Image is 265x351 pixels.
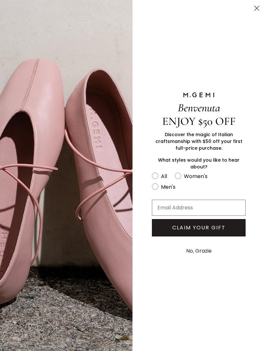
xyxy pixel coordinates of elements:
[178,101,220,115] span: Benvenuta
[158,157,239,170] span: What styles would you like to hear about?
[155,131,242,151] span: Discover the magic of Italian craftsmanship with $50 off your first full-price purchase.
[162,115,236,128] span: ENJOY $50 OFF
[251,3,262,14] button: Close dialog
[152,219,246,236] button: CLAIM YOUR GIFT
[161,183,175,191] div: Men's
[183,92,215,98] img: M.GEMI
[152,200,246,216] input: Email Address
[161,172,167,180] div: All
[183,243,215,259] button: No, Grazie
[184,172,207,180] div: Women's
